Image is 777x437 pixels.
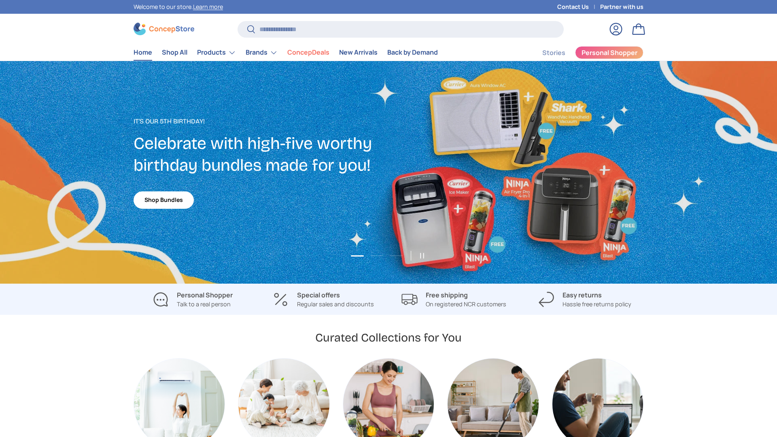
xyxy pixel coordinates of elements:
[600,2,643,11] a: Partner with us
[192,45,241,61] summary: Products
[134,23,194,35] img: ConcepStore
[523,45,643,61] nav: Secondary
[134,290,251,309] a: Personal Shopper Talk to a real person
[134,133,388,176] h2: Celebrate with high-five worthy birthday bundles made for you!
[339,45,378,60] a: New Arrivals
[563,291,602,299] strong: Easy returns
[297,291,340,299] strong: Special offers
[193,3,223,11] a: Learn more
[134,45,438,61] nav: Primary
[542,45,565,61] a: Stories
[134,191,194,209] a: Shop Bundles
[134,117,388,126] p: It's our 5th Birthday!
[241,45,282,61] summary: Brands
[582,49,637,56] span: Personal Shopper
[264,290,382,309] a: Special offers Regular sales and discounts
[426,300,506,309] p: On registered NCR customers
[177,291,233,299] strong: Personal Shopper
[162,45,187,60] a: Shop All
[197,45,236,61] a: Products
[297,300,374,309] p: Regular sales and discounts
[246,45,278,61] a: Brands
[526,290,643,309] a: Easy returns Hassle free returns policy
[315,330,462,345] h2: Curated Collections for You
[134,45,152,60] a: Home
[177,300,233,309] p: Talk to a real person
[395,290,513,309] a: Free shipping On registered NCR customers
[134,2,223,11] p: Welcome to our store.
[287,45,329,60] a: ConcepDeals
[387,45,438,60] a: Back by Demand
[557,2,600,11] a: Contact Us
[426,291,468,299] strong: Free shipping
[563,300,631,309] p: Hassle free returns policy
[575,46,643,59] a: Personal Shopper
